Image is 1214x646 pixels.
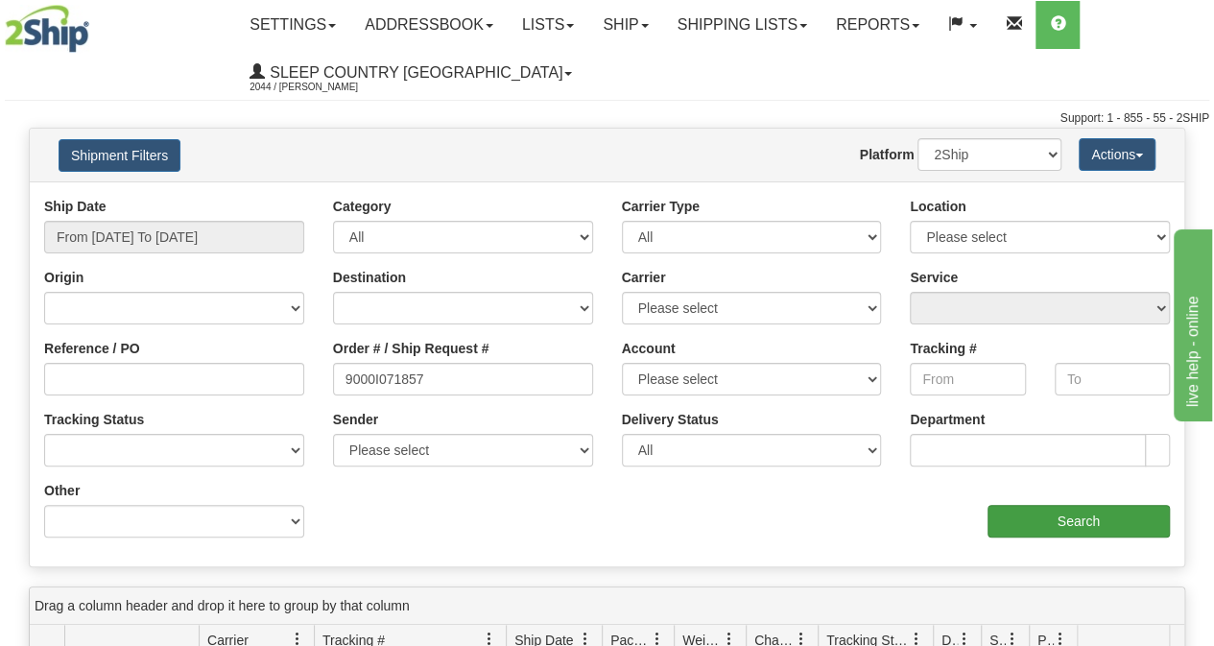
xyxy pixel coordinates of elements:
a: Reports [821,1,934,49]
label: Other [44,481,80,500]
label: Platform [860,145,915,164]
a: Lists [508,1,588,49]
label: Tracking # [910,339,976,358]
label: Carrier [622,268,666,287]
label: Delivery Status [622,410,719,429]
label: Department [910,410,985,429]
label: Ship Date [44,197,107,216]
iframe: chat widget [1170,225,1212,420]
label: Destination [333,268,406,287]
span: Sleep Country [GEOGRAPHIC_DATA] [265,64,562,81]
input: Search [988,505,1171,538]
a: Sleep Country [GEOGRAPHIC_DATA] 2044 / [PERSON_NAME] [235,49,586,97]
button: Actions [1079,138,1155,171]
div: live help - online [14,12,178,35]
label: Account [622,339,676,358]
input: To [1055,363,1170,395]
label: Carrier Type [622,197,700,216]
label: Order # / Ship Request # [333,339,489,358]
label: Service [910,268,958,287]
label: Tracking Status [44,410,144,429]
label: Location [910,197,965,216]
a: Ship [588,1,662,49]
span: 2044 / [PERSON_NAME] [250,78,393,97]
label: Category [333,197,392,216]
img: logo2044.jpg [5,5,89,53]
label: Reference / PO [44,339,140,358]
button: Shipment Filters [59,139,180,172]
label: Origin [44,268,83,287]
div: Support: 1 - 855 - 55 - 2SHIP [5,110,1209,127]
a: Settings [235,1,350,49]
label: Sender [333,410,378,429]
a: Addressbook [350,1,508,49]
input: From [910,363,1025,395]
div: grid grouping header [30,587,1184,625]
a: Shipping lists [663,1,821,49]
